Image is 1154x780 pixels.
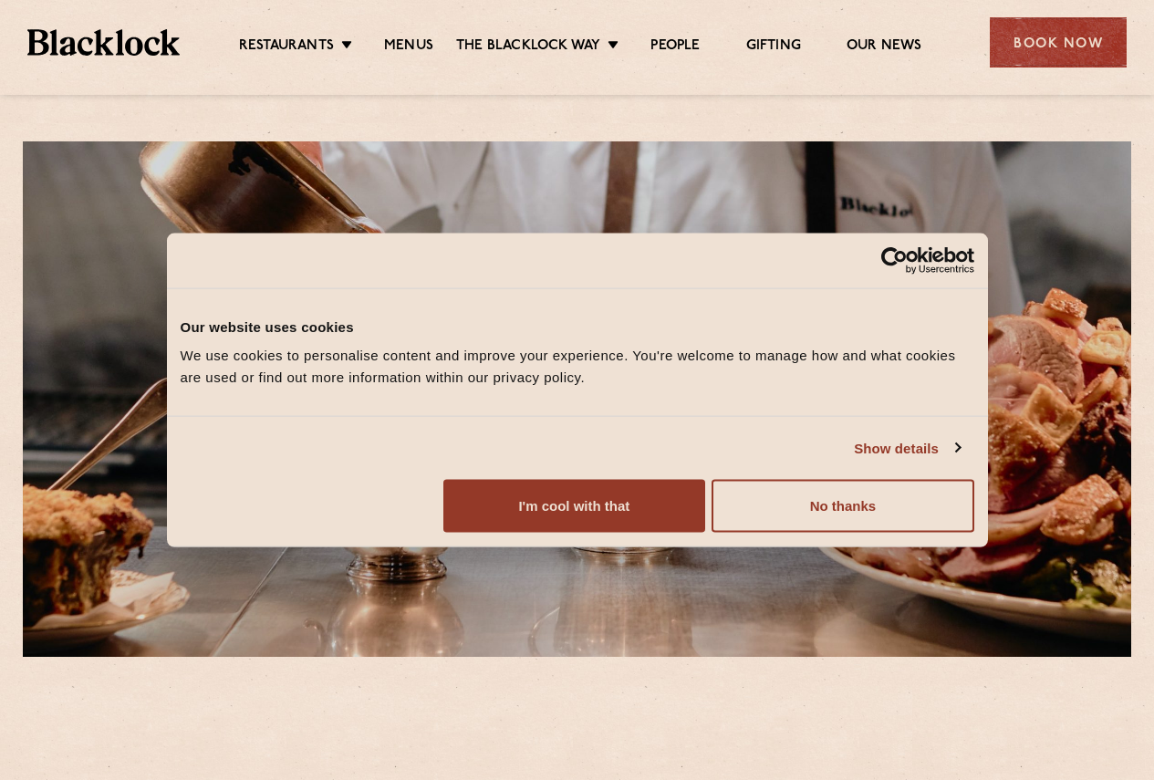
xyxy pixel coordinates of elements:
div: We use cookies to personalise content and improve your experience. You're welcome to manage how a... [181,345,974,389]
a: People [650,37,700,57]
a: Restaurants [239,37,334,57]
img: BL_Textured_Logo-footer-cropped.svg [27,29,180,55]
button: I'm cool with that [443,480,705,533]
a: Show details [854,437,960,459]
a: Gifting [746,37,801,57]
a: Usercentrics Cookiebot - opens in a new window [815,246,974,274]
button: No thanks [712,480,973,533]
div: Our website uses cookies [181,316,974,338]
a: Our News [847,37,922,57]
a: Menus [384,37,433,57]
div: Book Now [990,17,1127,68]
a: The Blacklock Way [456,37,600,57]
